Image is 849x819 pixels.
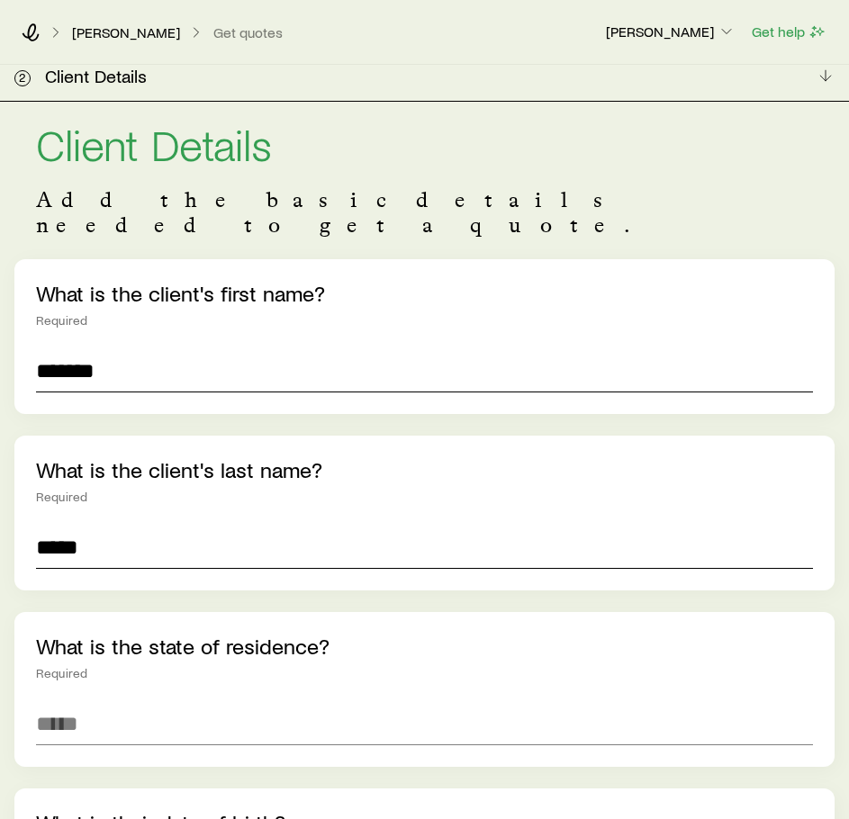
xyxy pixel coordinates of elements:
p: What is the client's last name? [36,457,813,482]
p: Add the basic details needed to get a quote. [36,187,813,238]
h2: Client Details [36,122,813,166]
button: Get help [751,22,827,42]
div: Required [36,313,813,328]
button: Get quotes [212,24,284,41]
p: [PERSON_NAME] [72,23,180,41]
div: Required [36,490,813,504]
p: [PERSON_NAME] [606,22,736,40]
div: Required [36,666,813,680]
button: [PERSON_NAME] [605,22,736,43]
p: What is the state of residence? [36,634,813,659]
p: What is the client's first name? [36,281,813,306]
